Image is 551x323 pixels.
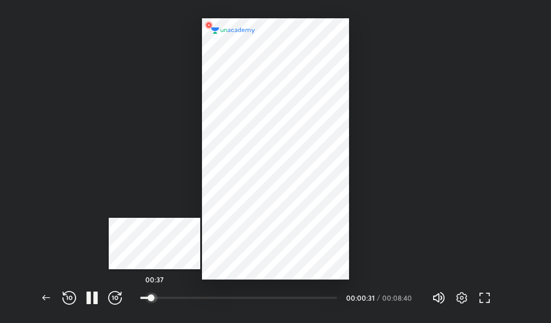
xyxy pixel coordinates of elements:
img: wMgqJGBwKWe8AAAAABJRU5ErkJggg== [202,18,216,32]
div: 00:08:40 [382,294,414,301]
img: logo.2a7e12a2.svg [211,27,255,34]
div: 00:00:31 [346,294,375,301]
div: / [377,294,380,301]
h5: 00:37 [145,276,164,283]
